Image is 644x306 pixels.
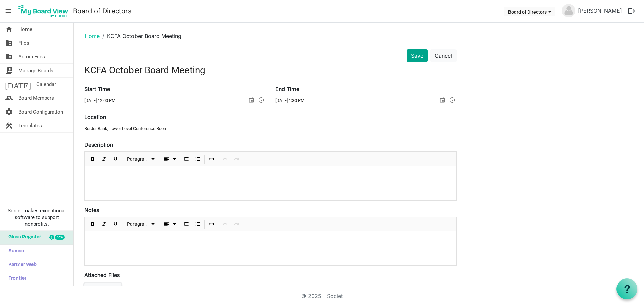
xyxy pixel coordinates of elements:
[160,220,179,228] button: dropdownbutton
[88,155,97,163] button: Bold
[127,220,149,228] span: Paragraph
[18,36,29,50] span: Files
[193,155,202,163] button: Bulleted List
[159,217,181,231] div: Alignments
[110,152,121,166] div: Underline
[73,4,132,18] a: Board of Directors
[84,283,121,296] button: Select Files
[111,155,120,163] button: Underline
[123,152,159,166] div: Formats
[5,78,31,91] span: [DATE]
[84,62,457,78] input: Title
[5,64,13,77] span: switch_account
[3,207,70,227] span: Societ makes exceptional software to support nonprofits.
[18,64,53,77] span: Manage Boards
[18,91,54,105] span: Board Members
[207,155,216,163] button: Insert Link
[160,155,179,163] button: dropdownbutton
[110,217,121,231] div: Underline
[192,217,203,231] div: Bulleted List
[16,3,70,19] img: My Board View Logo
[247,96,255,104] span: select
[84,141,113,149] label: Description
[125,155,158,163] button: Paragraph dropdownbutton
[438,96,446,104] span: select
[182,155,191,163] button: Numbered List
[193,220,202,228] button: Bulleted List
[16,3,73,19] a: My Board View Logo
[5,119,13,132] span: construction
[182,220,191,228] button: Numbered List
[85,33,100,39] a: Home
[18,23,32,36] span: Home
[5,105,13,119] span: settings
[192,152,203,166] div: Bulleted List
[5,231,41,244] span: Glass Register
[84,113,106,121] label: Location
[87,217,98,231] div: Bold
[87,152,98,166] div: Bold
[206,217,217,231] div: Insert Link
[55,235,65,240] div: new
[18,119,42,132] span: Templates
[111,220,120,228] button: Underline
[5,50,13,63] span: folder_shared
[18,50,45,63] span: Admin Files
[100,32,181,40] li: KCFA October Board Meeting
[123,217,159,231] div: Formats
[5,245,24,258] span: Sumac
[127,155,149,163] span: Paragraph
[275,85,299,93] label: End Time
[504,7,555,16] button: Board of Directors dropdownbutton
[98,152,110,166] div: Italic
[84,85,110,93] label: Start Time
[125,220,158,228] button: Paragraph dropdownbutton
[5,36,13,50] span: folder_shared
[206,152,217,166] div: Insert Link
[180,217,192,231] div: Numbered List
[562,4,575,17] img: no-profile-picture.svg
[84,206,99,214] label: Notes
[100,220,109,228] button: Italic
[88,220,97,228] button: Bold
[301,293,343,299] a: © 2025 - Societ
[180,152,192,166] div: Numbered List
[430,49,457,62] button: Cancel
[159,152,181,166] div: Alignments
[5,91,13,105] span: people
[84,271,120,279] label: Attached Files
[36,78,56,91] span: Calendar
[100,155,109,163] button: Italic
[5,23,13,36] span: home
[625,4,639,18] button: logout
[18,105,63,119] span: Board Configuration
[5,272,26,286] span: Frontier
[207,220,216,228] button: Insert Link
[5,258,37,272] span: Partner Web
[2,5,15,17] span: menu
[407,49,428,62] button: Save
[98,217,110,231] div: Italic
[575,4,625,17] a: [PERSON_NAME]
